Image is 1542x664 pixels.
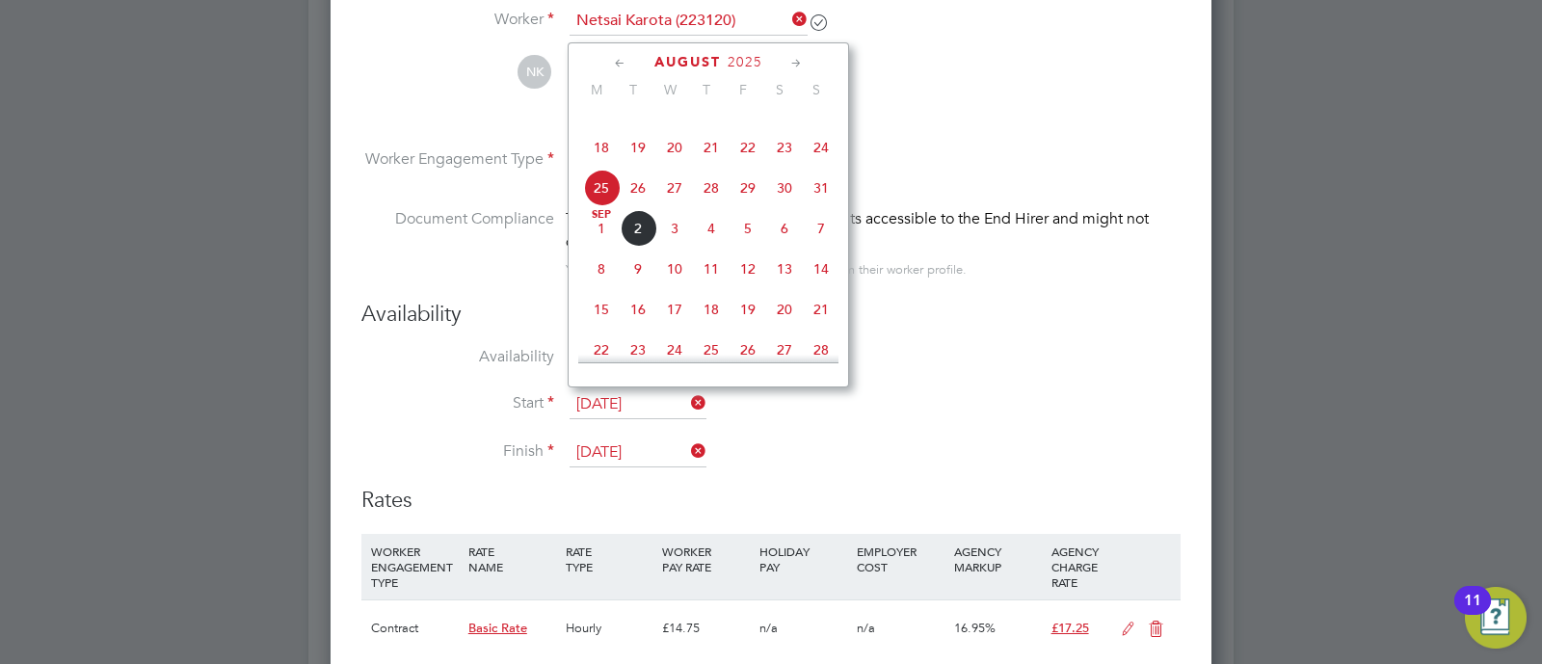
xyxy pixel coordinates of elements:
[730,332,766,368] span: 26
[1465,587,1527,649] button: Open Resource Center, 11 new notifications
[654,54,721,70] span: August
[766,129,803,166] span: 23
[759,620,778,636] span: n/a
[361,347,554,367] label: Availability
[693,210,730,247] span: 4
[803,291,839,328] span: 21
[361,301,1181,329] h3: Availability
[803,332,839,368] span: 28
[755,534,852,584] div: HOLIDAY PAY
[366,600,464,656] div: Contract
[766,291,803,328] span: 20
[651,81,688,98] span: W
[1047,534,1111,599] div: AGENCY CHARGE RATE
[730,129,766,166] span: 22
[798,81,835,98] span: S
[361,207,554,278] label: Document Compliance
[656,332,693,368] span: 24
[620,291,656,328] span: 16
[361,487,1181,515] h3: Rates
[852,534,949,584] div: EMPLOYER COST
[728,54,762,70] span: 2025
[583,251,620,287] span: 8
[766,251,803,287] span: 13
[570,438,706,467] input: Select one
[657,534,755,584] div: WORKER PAY RATE
[693,251,730,287] span: 11
[766,332,803,368] span: 27
[361,441,554,462] label: Finish
[583,291,620,328] span: 15
[803,129,839,166] span: 24
[730,251,766,287] span: 12
[566,258,967,281] div: You can edit access to this worker’s documents from their worker profile.
[518,55,551,89] span: NK
[361,149,554,170] label: Worker Engagement Type
[583,129,620,166] span: 18
[583,332,620,368] span: 22
[657,600,755,656] div: £14.75
[656,170,693,206] span: 27
[656,251,693,287] span: 10
[361,10,554,30] label: Worker
[361,393,554,413] label: Start
[766,210,803,247] span: 6
[366,534,464,599] div: WORKER ENGAGEMENT TYPE
[693,129,730,166] span: 21
[561,534,658,584] div: RATE TYPE
[693,291,730,328] span: 18
[730,291,766,328] span: 19
[620,251,656,287] span: 9
[656,129,693,166] span: 20
[803,251,839,287] span: 14
[1464,600,1481,625] div: 11
[688,81,725,98] span: T
[620,129,656,166] span: 19
[693,170,730,206] span: 28
[949,534,1047,584] div: AGENCY MARKUP
[693,332,730,368] span: 25
[730,170,766,206] span: 29
[1051,620,1089,636] span: £17.25
[570,7,808,36] input: Search for...
[761,81,798,98] span: S
[615,81,651,98] span: T
[583,210,620,220] span: Sep
[954,620,996,636] span: 16.95%
[803,170,839,206] span: 31
[656,210,693,247] span: 3
[561,600,658,656] div: Hourly
[725,81,761,98] span: F
[464,534,561,584] div: RATE NAME
[803,210,839,247] span: 7
[468,620,527,636] span: Basic Rate
[620,210,656,247] span: 2
[620,332,656,368] span: 23
[620,170,656,206] span: 26
[566,207,1181,253] div: This worker has no Compliance Documents accessible to the End Hirer and might not qualify for thi...
[583,170,620,206] span: 25
[578,81,615,98] span: M
[857,620,875,636] span: n/a
[583,210,620,247] span: 1
[730,210,766,247] span: 5
[656,291,693,328] span: 17
[570,390,706,419] input: Select one
[766,170,803,206] span: 30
